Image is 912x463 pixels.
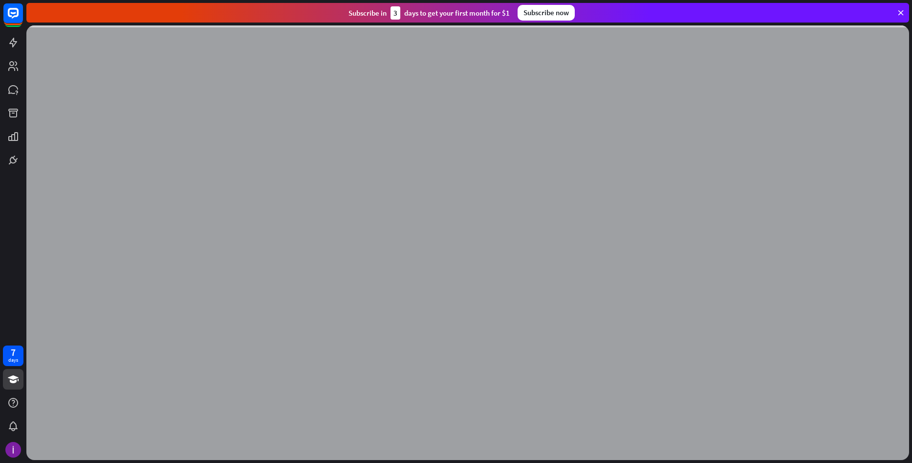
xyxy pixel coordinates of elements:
[3,346,23,366] a: 7 days
[518,5,575,21] div: Subscribe now
[348,6,510,20] div: Subscribe in days to get your first month for $1
[391,6,400,20] div: 3
[11,348,16,357] div: 7
[8,357,18,364] div: days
